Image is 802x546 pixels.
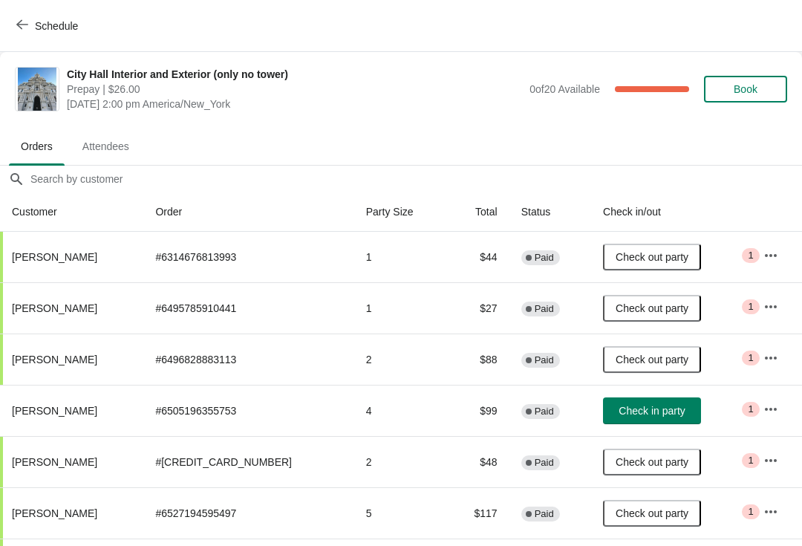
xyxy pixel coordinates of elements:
td: 2 [354,334,448,385]
span: Paid [535,508,554,520]
span: 1 [748,250,753,261]
span: Paid [535,303,554,315]
td: # 6314676813993 [143,232,353,282]
button: Check out party [603,449,701,475]
td: 2 [354,436,448,487]
span: Schedule [35,20,78,32]
td: 1 [354,282,448,334]
td: # 6505196355753 [143,385,353,436]
td: 4 [354,385,448,436]
span: Check out party [616,354,688,365]
span: Paid [535,252,554,264]
th: Total [448,192,509,232]
span: 0 of 20 Available [529,83,600,95]
span: [PERSON_NAME] [12,507,97,519]
span: Prepay | $26.00 [67,82,522,97]
span: [DATE] 2:00 pm America/New_York [67,97,522,111]
span: 1 [748,301,753,313]
th: Order [143,192,353,232]
span: [PERSON_NAME] [12,302,97,314]
span: Paid [535,354,554,366]
button: Check out party [603,500,701,527]
th: Status [509,192,591,232]
button: Schedule [7,13,90,39]
td: # 6527194595497 [143,487,353,539]
button: Check in party [603,397,701,424]
span: Paid [535,457,554,469]
span: Attendees [71,133,141,160]
td: $99 [448,385,509,436]
img: City Hall Interior and Exterior (only no tower) [18,68,57,111]
td: # [CREDIT_CARD_NUMBER] [143,436,353,487]
button: Check out party [603,346,701,373]
td: $44 [448,232,509,282]
span: Book [734,83,757,95]
td: # 6495785910441 [143,282,353,334]
input: Search by customer [30,166,802,192]
button: Check out party [603,244,701,270]
span: [PERSON_NAME] [12,251,97,263]
span: City Hall Interior and Exterior (only no tower) [67,67,522,82]
td: $88 [448,334,509,385]
button: Check out party [603,295,701,322]
span: 1 [748,403,753,415]
span: Check out party [616,507,688,519]
td: # 6496828883113 [143,334,353,385]
td: $117 [448,487,509,539]
span: Orders [9,133,65,160]
td: $48 [448,436,509,487]
span: Check out party [616,302,688,314]
span: 1 [748,455,753,467]
span: 1 [748,506,753,518]
span: Check out party [616,251,688,263]
span: [PERSON_NAME] [12,405,97,417]
span: [PERSON_NAME] [12,354,97,365]
button: Book [704,76,787,103]
span: Paid [535,406,554,417]
span: 1 [748,352,753,364]
td: $27 [448,282,509,334]
td: 1 [354,232,448,282]
th: Party Size [354,192,448,232]
td: 5 [354,487,448,539]
span: Check out party [616,456,688,468]
span: Check in party [619,405,685,417]
span: [PERSON_NAME] [12,456,97,468]
th: Check in/out [591,192,752,232]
